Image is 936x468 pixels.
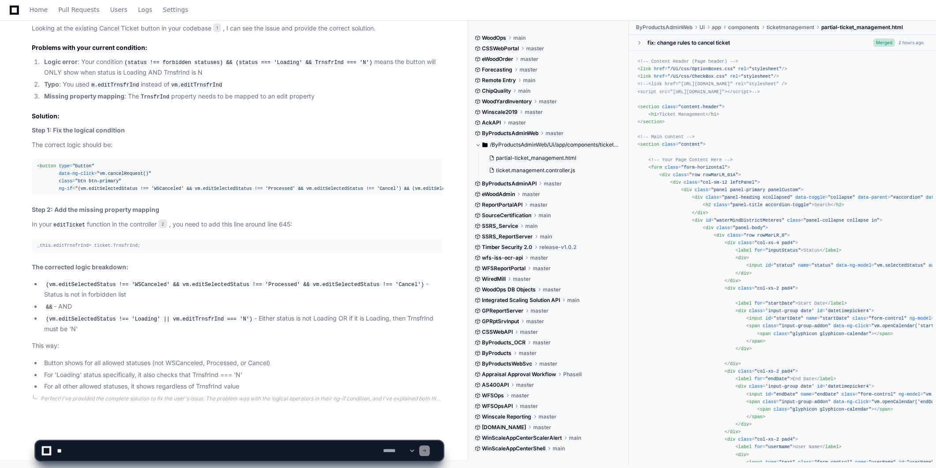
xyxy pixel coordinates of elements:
[706,195,719,200] span: class
[496,155,577,162] span: partial-ticket_management.html
[520,66,538,73] span: master
[738,376,752,381] span: label
[765,301,795,306] span: "startDate"
[730,361,738,366] span: div
[874,263,926,268] span: "vm.selectedStatus"
[755,248,763,253] span: for
[508,119,526,126] span: master
[730,278,738,283] span: div
[482,244,533,251] span: Timber Security 2.0
[910,316,931,321] span: ng-model
[533,265,551,272] span: master
[673,172,687,177] span: class
[163,7,188,12] span: Settings
[735,301,798,306] span: < = >
[670,180,760,185] span: < = >
[640,142,659,147] span: section
[749,66,782,72] span: "stylesheet"
[41,358,443,368] li: Button shows for all allowed statuses (not WSCanceled, Processed, or Cancel)
[819,248,841,253] span: </ >
[59,171,94,176] span: data-ng-click
[749,324,760,329] span: span
[727,233,741,238] span: class
[543,286,561,293] span: master
[72,163,94,169] span: "button"
[482,45,519,52] span: CSSWebPortal
[765,308,814,313] span: 'input-group date'
[636,24,692,31] span: ByProductsAdminWeb
[523,191,541,198] span: master
[540,360,558,367] span: master
[530,254,549,261] span: master
[482,77,516,84] span: Remote Entry
[662,142,676,147] span: class
[32,126,125,134] strong: Step 1: Fix the logical condition
[654,66,665,72] span: href
[482,254,523,261] span: wfs-iss-ocr-api
[767,24,814,31] span: ticketmanagement
[638,59,738,64] span: <!-- Content Header (Page header) -->
[714,233,790,238] span: < = >
[744,233,787,238] span: "row rowMarLR_0"
[640,74,651,79] span: link
[774,316,804,321] span: "startDate"
[828,195,855,200] span: "collapse"
[32,140,443,150] p: The correct logic should be:
[738,255,746,260] span: div
[898,392,920,397] span: ng-model
[654,74,665,79] span: href
[482,56,514,63] span: eWoodOrder
[842,392,855,397] span: class
[640,66,651,72] span: link
[684,187,692,192] span: div
[638,74,779,79] span: < = = />
[41,302,443,312] li: - AND
[44,281,426,289] code: (vm.editSelectedStatus !== 'WSCanceled' && vm.editSelectedStatus !== 'Processed' && vm.editSelect...
[37,162,438,193] div: Cancel Ticket
[804,218,880,223] span: "panel-collapse collapse in"
[564,371,582,378] span: PhaseII
[638,66,787,72] span: < = = />
[482,381,509,389] span: AS400API
[817,308,822,313] span: id
[806,316,817,321] span: name
[44,315,254,323] code: (vm.editSelectedStatus !== 'Loading' || vm.editTrnsfrInd === 'N')
[833,324,868,329] span: data-ng-click
[32,23,443,34] p: Looking at the existing Cancel Ticket button in your codebase , I can see the issue and provide t...
[41,313,443,334] li: - Either status is not Loading OR if it is Loading, then TrnsfrInd must be 'N'
[725,286,798,291] span: < = >
[546,130,564,137] span: master
[540,244,577,251] span: release-v1.0.2
[787,218,801,223] span: class
[714,218,784,223] span: "waterMindDistrictMeteres"
[727,369,735,374] span: div
[749,308,763,313] span: class
[735,248,803,253] span: < = >
[689,172,738,177] span: "row rowMarLR_01A"
[757,331,874,336] span: < = >
[738,286,752,291] span: class
[774,392,798,397] span: "endDate"
[733,225,765,230] span: "panel-body"
[514,34,526,42] span: main
[113,243,138,248] span: TrnsfrInd
[741,346,749,351] span: div
[75,186,591,191] span: "(vm.editSelectedStatus !== 'WSCanceled' && vm.editSelectedStatus !== 'Processed' && vm.editSelec...
[32,112,443,121] h2: Solution:
[706,112,719,117] span: </ >
[678,142,703,147] span: "content"
[763,324,776,329] span: class
[44,303,54,311] code: &&
[519,350,537,357] span: master
[774,331,787,336] span: class
[482,233,533,240] span: SSRS_ReportServer
[482,392,504,399] span: WFSOps
[482,307,524,314] span: GPReportServer
[765,384,814,389] span: 'input-group date'
[692,210,708,215] span: </ >
[749,392,763,397] span: input
[651,112,656,117] span: h1
[814,392,838,397] span: "endDate"
[741,271,749,276] span: div
[858,392,896,397] span: "form-control"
